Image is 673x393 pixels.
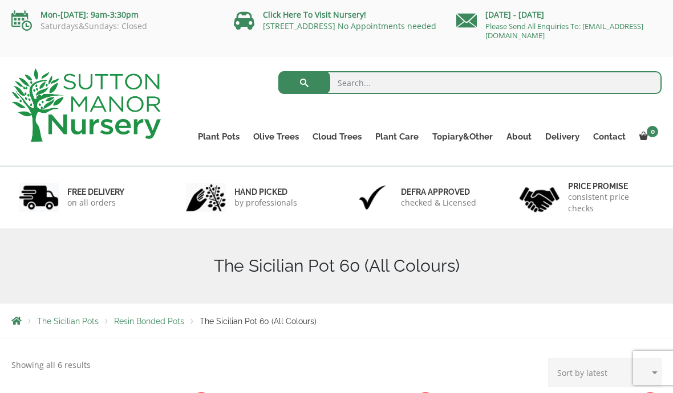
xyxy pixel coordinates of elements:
img: 4.jpg [520,180,560,215]
a: Olive Trees [246,129,306,145]
h6: FREE DELIVERY [67,187,124,197]
span: 0 [647,126,658,137]
a: The Sicilian Pots [37,317,99,326]
p: checked & Licensed [401,197,476,208]
a: Plant Pots [191,129,246,145]
a: Plant Care [368,129,425,145]
h6: Defra approved [401,187,476,197]
img: logo [11,68,161,142]
h6: hand picked [234,187,297,197]
img: 2.jpg [186,183,226,212]
p: [DATE] - [DATE] [456,8,662,22]
select: Shop order [548,358,662,387]
a: [STREET_ADDRESS] No Appointments needed [263,21,436,31]
a: About [500,129,538,145]
img: 3.jpg [352,183,392,212]
nav: Breadcrumbs [11,316,662,325]
a: Resin Bonded Pots [114,317,184,326]
p: Showing all 6 results [11,358,91,372]
span: The Sicilian Pot 60 (All Colours) [200,317,317,326]
a: Contact [586,129,633,145]
a: Click Here To Visit Nursery! [263,9,366,20]
p: Saturdays&Sundays: Closed [11,22,217,31]
input: Search... [278,71,662,94]
img: 1.jpg [19,183,59,212]
p: by professionals [234,197,297,208]
a: Please Send All Enquiries To: [EMAIL_ADDRESS][DOMAIN_NAME] [485,21,643,40]
p: on all orders [67,197,124,208]
h1: The Sicilian Pot 60 (All Colours) [11,256,662,276]
p: Mon-[DATE]: 9am-3:30pm [11,8,217,22]
a: 0 [633,129,662,145]
h6: Price promise [568,181,655,191]
p: consistent price checks [568,191,655,214]
a: Delivery [538,129,586,145]
a: Cloud Trees [306,129,368,145]
a: Topiary&Other [425,129,500,145]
